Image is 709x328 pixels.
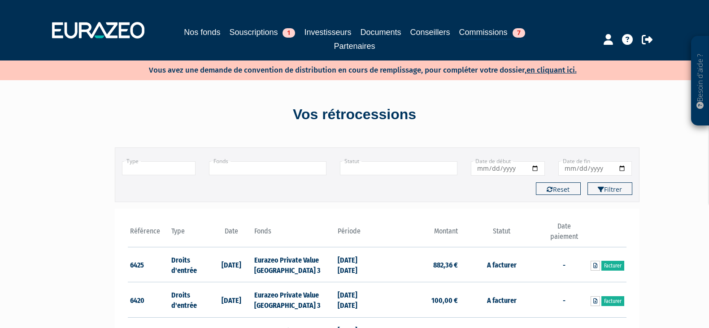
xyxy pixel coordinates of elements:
th: Référence [128,221,170,247]
a: Facturer [601,261,624,271]
td: A facturer [460,282,543,318]
a: Conseillers [410,26,450,39]
td: [DATE] [DATE] [335,282,377,318]
td: Eurazeo Private Value [GEOGRAPHIC_DATA] 3 [252,282,335,318]
a: Commissions7 [459,26,525,40]
th: Date [211,221,252,247]
th: Date paiement [543,221,585,247]
button: Reset [536,182,581,195]
td: 6425 [128,247,170,282]
th: Période [335,221,377,247]
span: 1 [283,28,295,38]
td: 6420 [128,282,170,318]
div: Vos rétrocessions [99,104,610,125]
td: Eurazeo Private Value [GEOGRAPHIC_DATA] 3 [252,247,335,282]
td: 882,36 € [377,247,460,282]
td: Droits d'entrée [169,282,211,318]
td: - [543,247,585,282]
span: 7 [513,28,525,38]
td: [DATE] [DATE] [335,247,377,282]
button: Filtrer [587,182,632,195]
td: [DATE] [211,247,252,282]
th: Statut [460,221,543,247]
a: Documents [361,26,401,39]
a: Facturer [601,296,624,306]
th: Type [169,221,211,247]
td: 100,00 € [377,282,460,318]
td: - [543,282,585,318]
td: [DATE] [211,282,252,318]
th: Montant [377,221,460,247]
td: A facturer [460,247,543,282]
td: Droits d'entrée [169,247,211,282]
a: Partenaires [334,40,375,52]
img: 1732889491-logotype_eurazeo_blanc_rvb.png [52,22,144,38]
a: Investisseurs [304,26,351,39]
a: Souscriptions1 [229,26,295,39]
p: Besoin d'aide ? [695,41,705,121]
th: Fonds [252,221,335,247]
a: Nos fonds [184,26,220,39]
p: Vous avez une demande de convention de distribution en cours de remplissage, pour compléter votre... [123,63,577,76]
a: en cliquant ici. [526,65,577,75]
